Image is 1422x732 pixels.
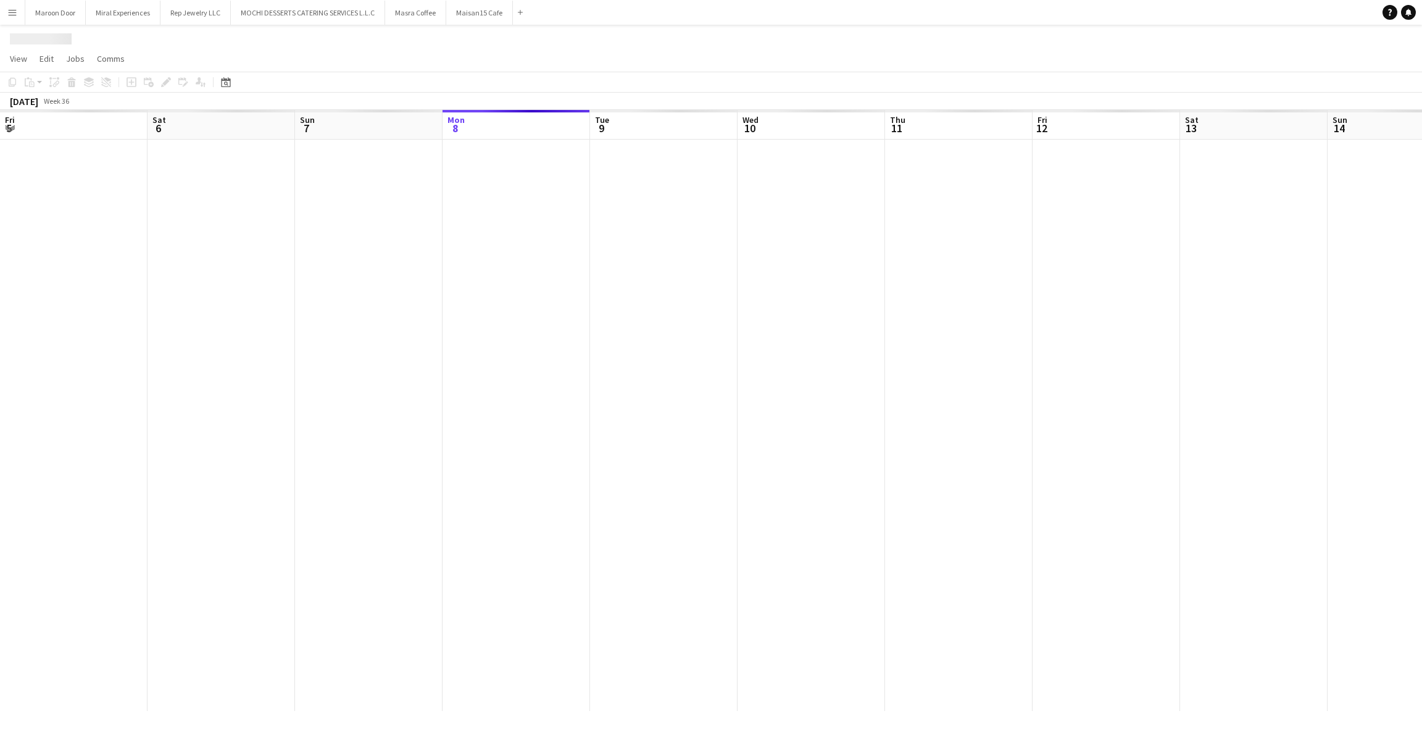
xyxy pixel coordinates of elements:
span: Jobs [66,53,85,64]
span: Thu [890,114,905,125]
button: MOCHI DESSERTS CATERING SERVICES L.L.C [231,1,385,25]
span: Sun [1333,114,1347,125]
span: Edit [39,53,54,64]
div: [DATE] [10,95,38,107]
span: 10 [741,121,759,135]
span: 14 [1331,121,1347,135]
span: Sat [1185,114,1199,125]
button: Maroon Door [25,1,86,25]
span: 7 [298,121,315,135]
span: 11 [888,121,905,135]
span: Tue [595,114,609,125]
span: Comms [97,53,125,64]
span: 9 [593,121,609,135]
span: Fri [1037,114,1047,125]
button: Miral Experiences [86,1,160,25]
span: Week 36 [41,96,72,106]
span: 12 [1036,121,1047,135]
a: Jobs [61,51,89,67]
a: Comms [92,51,130,67]
span: View [10,53,27,64]
span: 13 [1183,121,1199,135]
span: Mon [447,114,465,125]
a: View [5,51,32,67]
span: 8 [446,121,465,135]
span: Fri [5,114,15,125]
button: Masra Coffee [385,1,446,25]
span: 5 [3,121,15,135]
button: Rep Jewelry LLC [160,1,231,25]
a: Edit [35,51,59,67]
span: 6 [151,121,166,135]
span: Sat [152,114,166,125]
span: Sun [300,114,315,125]
button: Maisan15 Cafe [446,1,513,25]
span: Wed [742,114,759,125]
